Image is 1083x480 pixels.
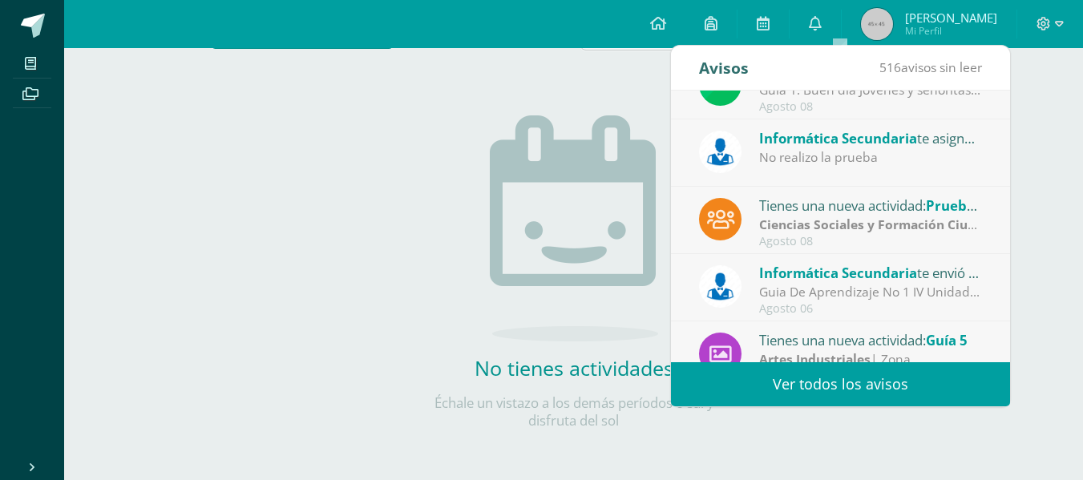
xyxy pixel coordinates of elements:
[759,283,982,301] div: Guia De Aprendizaje No 1 IV Unidad: Buenos días, estimados estudiantes, es un gusto saludarles po...
[926,331,968,349] span: Guía 5
[759,264,917,282] span: Informática Secundaria
[861,8,893,40] img: 45x45
[699,46,749,90] div: Avisos
[414,354,734,381] h2: No tienes actividades
[879,58,982,76] span: avisos sin leer
[759,129,917,147] span: Informática Secundaria
[699,265,742,308] img: 6ed6846fa57649245178fca9fc9a58dd.png
[759,81,982,99] div: Guía 1: Buen día Jóvenes y señoritas que San Juan Bosco Y María Auxiliadora les Bendigan. Por med...
[879,58,901,76] span: 516
[759,127,982,148] div: te asignó un comentario en 'Corto 1' para 'Tecnología para el Aprendizaje y la Comunicación (Info...
[759,350,982,369] div: | Zona
[759,195,982,216] div: Tienes una nueva actividad:
[759,100,982,114] div: Agosto 08
[699,131,742,173] img: 6ed6846fa57649245178fca9fc9a58dd.png
[905,24,997,38] span: Mi Perfil
[759,350,871,368] strong: Artes Industriales
[759,216,982,234] div: | Prueba de Logro
[759,148,982,167] div: No realizo la prueba
[759,262,982,283] div: te envió un aviso
[671,362,1010,406] a: Ver todos los avisos
[414,394,734,430] p: Échale un vistazo a los demás períodos o sal y disfruta del sol
[490,115,658,341] img: no_activities.png
[905,10,997,26] span: [PERSON_NAME]
[759,329,982,350] div: Tienes una nueva actividad:
[759,302,982,316] div: Agosto 06
[759,235,982,248] div: Agosto 08
[926,196,1035,215] span: Prueba de Logro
